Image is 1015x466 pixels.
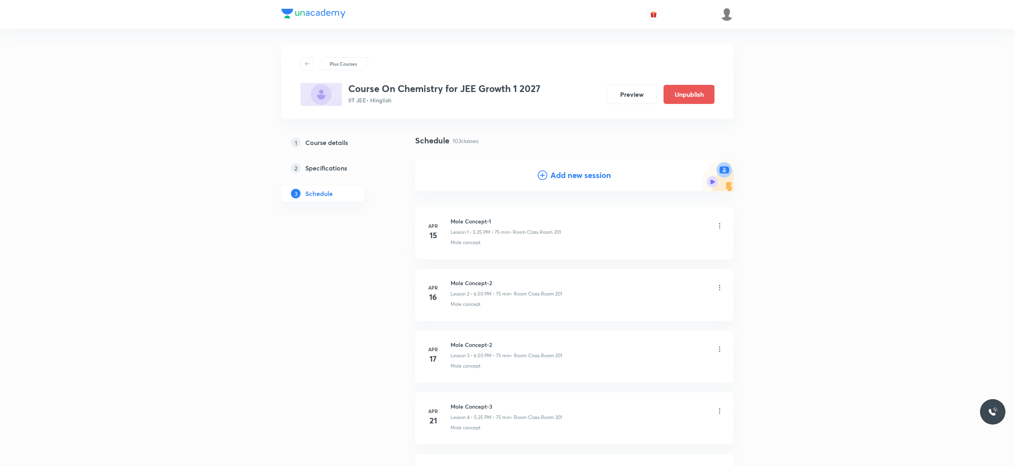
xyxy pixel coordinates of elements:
[281,135,390,151] a: 1Course details
[451,279,562,287] h6: Mole Concept-2
[425,346,441,353] h6: Apr
[330,60,357,67] p: Plus Courses
[281,9,345,20] a: Company Logo
[509,229,561,236] p: • Room Class Room 201
[415,135,449,147] h4: Schedule
[425,415,441,427] h4: 21
[425,291,441,303] h4: 16
[291,138,301,147] p: 1
[305,163,347,173] h5: Specifications
[281,9,345,18] img: Company Logo
[451,290,511,298] p: Lesson 2 • 6:50 PM • 75 min
[305,138,348,147] h5: Course details
[702,159,734,191] img: Add
[511,414,562,421] p: • Room Class Room 201
[281,160,390,176] a: 2Specifications
[451,217,561,225] h6: Mole Concept-1
[451,341,562,349] h6: Mole Concept-2
[451,229,509,236] p: Lesson 1 • 5:25 PM • 75 min
[511,352,562,359] p: • Room Class Room 201
[291,163,301,173] p: 2
[511,290,562,298] p: • Room Class Room 201
[301,83,342,106] img: 2700A167-B98B-4473-9731-08802018DE99_plus.png
[425,229,441,241] h4: 15
[425,407,441,415] h6: Apr
[550,169,611,181] h4: Add new session
[451,352,511,359] p: Lesson 3 • 6:50 PM • 75 min
[291,189,301,198] p: 3
[451,239,480,246] p: Mole concept
[425,222,441,229] h6: Apr
[664,85,714,104] button: Unpublish
[650,11,657,18] img: avatar
[425,353,441,365] h4: 17
[451,402,562,411] h6: Mole Concept-3
[451,424,480,431] p: Mole concept
[425,284,441,291] h6: Apr
[305,189,333,198] h5: Schedule
[647,8,660,21] button: avatar
[451,362,480,370] p: Mole concept
[606,85,657,104] button: Preview
[451,301,480,308] p: Mole concept
[720,8,734,21] img: Anuruddha Kumar
[348,96,541,104] p: IIT JEE • Hinglish
[453,137,478,145] p: 103 classes
[348,83,541,94] h3: Course On Chemistry for JEE Growth 1 2027
[988,407,997,417] img: ttu
[451,414,511,421] p: Lesson 4 • 5:25 PM • 75 min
